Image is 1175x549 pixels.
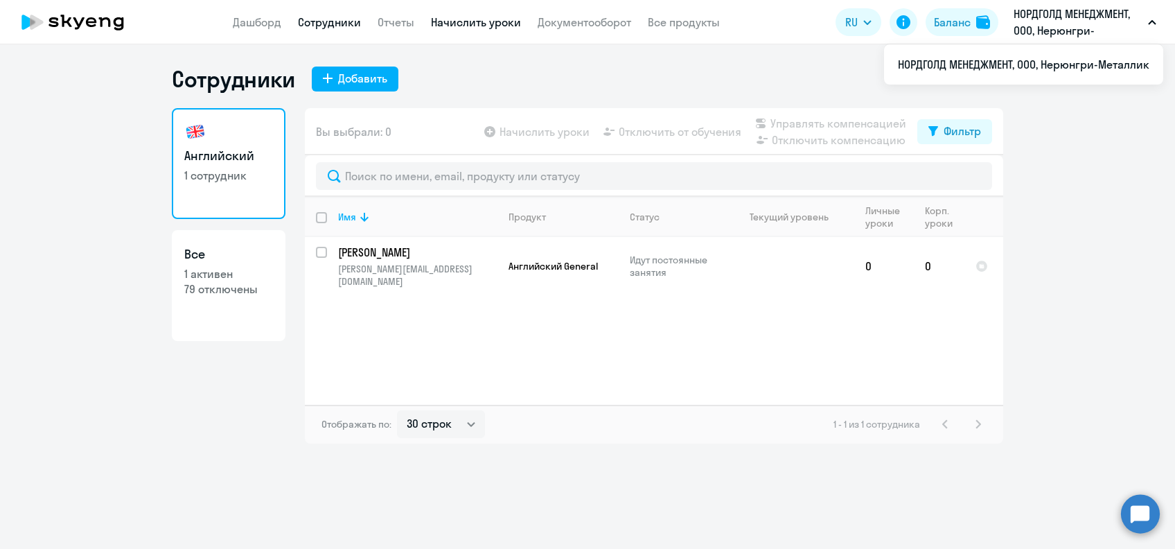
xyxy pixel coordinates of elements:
span: 1 - 1 из 1 сотрудника [833,418,920,430]
button: Добавить [312,67,398,91]
span: RU [845,14,858,31]
div: Текущий уровень [736,211,854,223]
div: Текущий уровень [750,211,829,223]
div: Статус [630,211,725,223]
button: Балансbalance [926,8,998,36]
div: Корп. уроки [925,204,964,229]
button: RU [836,8,881,36]
h3: Английский [184,147,273,165]
div: Продукт [509,211,546,223]
p: 79 отключены [184,281,273,297]
div: Фильтр [944,123,981,139]
button: Фильтр [917,119,992,144]
div: Баланс [934,14,971,31]
p: Идут постоянные занятия [630,254,725,279]
h3: Все [184,245,273,263]
div: Имя [338,211,497,223]
a: [PERSON_NAME] [338,245,497,260]
a: Все продукты [648,15,720,29]
p: [PERSON_NAME][EMAIL_ADDRESS][DOMAIN_NAME] [338,263,497,288]
ul: RU [884,44,1163,85]
span: Английский General [509,260,598,272]
div: Корп. уроки [925,204,955,229]
td: 0 [914,237,964,295]
p: 1 активен [184,266,273,281]
img: balance [976,15,990,29]
span: Отображать по: [321,418,391,430]
p: [PERSON_NAME] [338,245,495,260]
div: Добавить [338,70,387,87]
a: Отчеты [378,15,414,29]
a: Документооборот [538,15,631,29]
div: Личные уроки [865,204,913,229]
h1: Сотрудники [172,65,295,93]
div: Личные уроки [865,204,904,229]
div: Имя [338,211,356,223]
span: Вы выбрали: 0 [316,123,391,140]
button: НОРДГОЛД МЕНЕДЖМЕНТ, ООО, Нерюнгри-Металлик [1007,6,1163,39]
p: 1 сотрудник [184,168,273,183]
img: english [184,121,206,143]
div: Статус [630,211,660,223]
a: Английский1 сотрудник [172,108,285,219]
td: 0 [854,237,914,295]
a: Начислить уроки [431,15,521,29]
a: Сотрудники [298,15,361,29]
a: Все1 активен79 отключены [172,230,285,341]
input: Поиск по имени, email, продукту или статусу [316,162,992,190]
p: НОРДГОЛД МЕНЕДЖМЕНТ, ООО, Нерюнгри-Металлик [1014,6,1142,39]
a: Дашборд [233,15,281,29]
div: Продукт [509,211,618,223]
